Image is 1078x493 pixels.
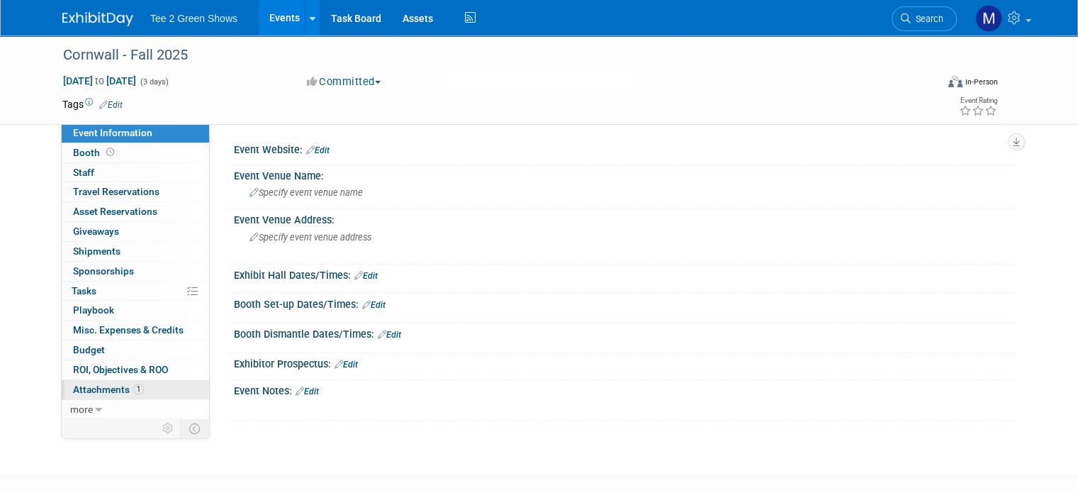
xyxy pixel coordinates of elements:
[73,324,184,336] span: Misc. Expenses & Credits
[62,123,209,143] a: Event Information
[62,182,209,201] a: Travel Reservations
[911,13,943,24] span: Search
[73,167,94,178] span: Staff
[62,143,209,162] a: Booth
[181,419,210,438] td: Toggle Event Tabs
[249,232,371,243] span: Specify event venue address
[234,380,1016,399] div: Event Notes:
[302,74,386,89] button: Committed
[103,147,117,157] span: Booth not reserved yet
[133,384,144,394] span: 1
[62,340,209,360] a: Budget
[73,186,159,197] span: Travel Reservations
[234,209,1016,227] div: Event Venue Address:
[62,163,209,182] a: Staff
[73,127,152,138] span: Event Information
[62,242,209,261] a: Shipments
[362,300,386,310] a: Edit
[959,97,997,104] div: Event Rating
[62,97,123,111] td: Tags
[234,165,1016,183] div: Event Venue Name:
[73,344,105,355] span: Budget
[73,206,157,217] span: Asset Reservations
[62,301,209,320] a: Playbook
[249,187,363,198] span: Specify event venue name
[234,265,1016,283] div: Exhibit Hall Dates/Times:
[354,271,378,281] a: Edit
[139,77,169,87] span: (3 days)
[58,43,919,68] div: Cornwall - Fall 2025
[62,202,209,221] a: Asset Reservations
[62,74,137,87] span: [DATE] [DATE]
[234,353,1016,372] div: Exhibitor Prospectus:
[73,304,114,316] span: Playbook
[234,139,1016,157] div: Event Website:
[73,384,144,395] span: Attachments
[73,245,120,257] span: Shipments
[72,285,96,297] span: Tasks
[73,226,119,237] span: Giveaways
[892,6,957,31] a: Search
[860,74,998,95] div: Event Format
[70,404,93,415] span: more
[234,323,1016,342] div: Booth Dismantle Dates/Times:
[335,360,358,370] a: Edit
[306,145,330,155] a: Edit
[62,321,209,340] a: Misc. Expenses & Credits
[234,294,1016,312] div: Booth Set-up Dates/Times:
[99,100,123,110] a: Edit
[93,75,106,87] span: to
[73,147,117,158] span: Booth
[150,13,237,24] span: Tee 2 Green Shows
[948,76,962,87] img: Format-Inperson.png
[62,360,209,380] a: ROI, Objectives & ROO
[62,12,133,26] img: ExhibitDay
[73,364,168,375] span: ROI, Objectives & ROO
[62,400,209,419] a: more
[73,265,134,277] span: Sponsorships
[156,419,181,438] td: Personalize Event Tab Strip
[62,282,209,301] a: Tasks
[965,77,998,87] div: In-Person
[62,222,209,241] a: Giveaways
[296,387,319,397] a: Edit
[378,330,401,340] a: Edit
[62,262,209,281] a: Sponsorships
[62,380,209,399] a: Attachments1
[975,5,1002,32] img: Michael Kruger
